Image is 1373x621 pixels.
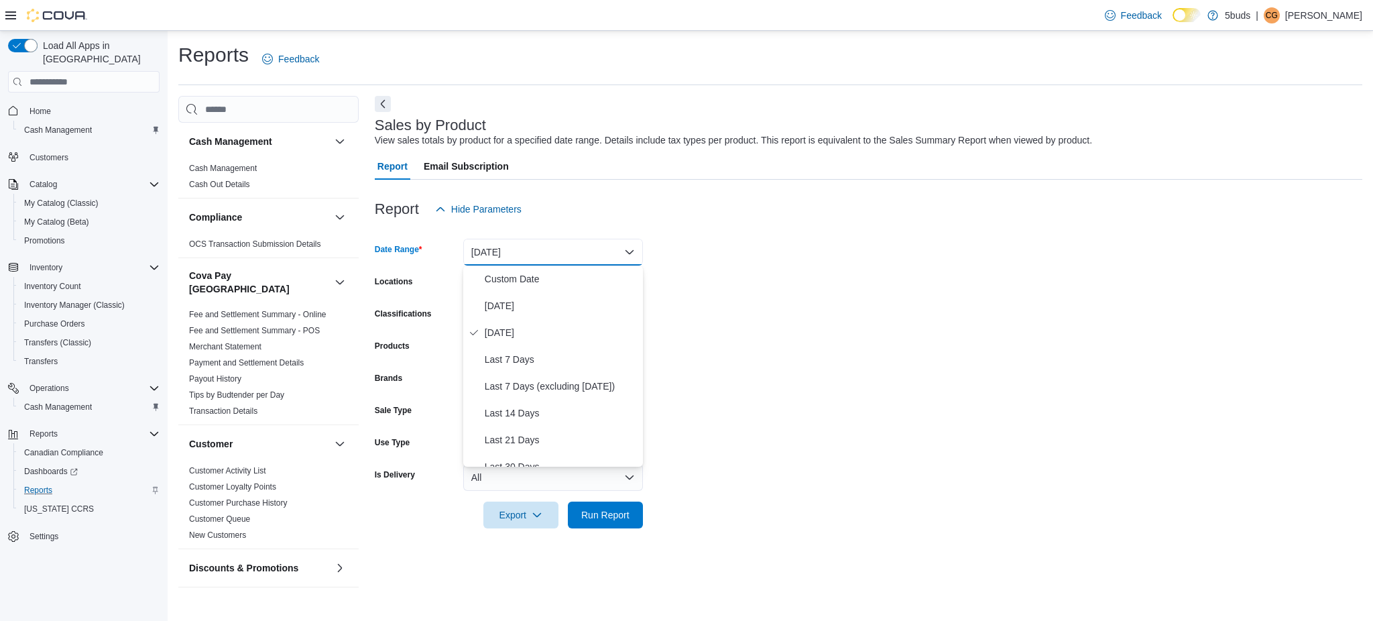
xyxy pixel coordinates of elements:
[189,482,276,492] a: Customer Loyalty Points
[19,214,95,230] a: My Catalog (Beta)
[24,176,160,192] span: Catalog
[189,482,276,492] span: Customer Loyalty Points
[19,233,70,249] a: Promotions
[375,405,412,416] label: Sale Type
[189,135,272,148] h3: Cash Management
[189,309,326,320] span: Fee and Settlement Summary - Online
[19,335,97,351] a: Transfers (Classic)
[13,277,165,296] button: Inventory Count
[24,125,92,135] span: Cash Management
[332,209,348,225] button: Compliance
[3,425,165,443] button: Reports
[178,306,359,425] div: Cova Pay [GEOGRAPHIC_DATA]
[19,122,97,138] a: Cash Management
[189,180,250,189] a: Cash Out Details
[19,399,160,415] span: Cash Management
[24,102,160,119] span: Home
[13,333,165,352] button: Transfers (Classic)
[29,383,69,394] span: Operations
[189,164,257,173] a: Cash Management
[3,526,165,546] button: Settings
[13,194,165,213] button: My Catalog (Classic)
[189,498,288,508] a: Customer Purchase History
[24,528,64,545] a: Settings
[3,258,165,277] button: Inventory
[29,106,51,117] span: Home
[19,463,160,479] span: Dashboards
[19,463,83,479] a: Dashboards
[19,297,130,313] a: Inventory Manager (Classic)
[24,380,74,396] button: Operations
[13,398,165,416] button: Cash Management
[19,482,160,498] span: Reports
[1099,2,1167,29] a: Feedback
[29,262,62,273] span: Inventory
[24,149,160,166] span: Customers
[375,96,391,112] button: Next
[24,426,160,442] span: Reports
[430,196,527,223] button: Hide Parameters
[8,95,160,581] nav: Complex example
[19,445,160,461] span: Canadian Compliance
[19,297,160,313] span: Inventory Manager (Classic)
[13,443,165,462] button: Canadian Compliance
[189,437,329,451] button: Customer
[3,175,165,194] button: Catalog
[13,296,165,315] button: Inventory Manager (Classic)
[29,179,57,190] span: Catalog
[13,213,165,231] button: My Catalog (Beta)
[485,459,638,475] span: Last 30 Days
[483,502,558,528] button: Export
[485,432,638,448] span: Last 21 Days
[189,357,304,368] span: Payment and Settlement Details
[1264,7,1280,23] div: Cheyanne Gauthier
[375,341,410,351] label: Products
[19,316,160,332] span: Purchase Orders
[375,469,415,480] label: Is Delivery
[189,514,250,524] a: Customer Queue
[375,276,413,287] label: Locations
[375,244,422,255] label: Date Range
[3,101,165,120] button: Home
[568,502,643,528] button: Run Report
[19,501,160,517] span: Washington CCRS
[19,195,160,211] span: My Catalog (Classic)
[189,466,266,475] a: Customer Activity List
[189,326,320,335] a: Fee and Settlement Summary - POS
[24,319,85,329] span: Purchase Orders
[189,437,233,451] h3: Customer
[278,52,319,66] span: Feedback
[189,374,241,384] a: Payout History
[19,195,104,211] a: My Catalog (Classic)
[375,201,419,217] h3: Report
[178,236,359,258] div: Compliance
[485,325,638,341] span: [DATE]
[13,481,165,500] button: Reports
[485,351,638,368] span: Last 7 Days
[29,531,58,542] span: Settings
[1285,7,1362,23] p: [PERSON_NAME]
[13,500,165,518] button: [US_STATE] CCRS
[375,308,432,319] label: Classifications
[189,390,284,400] a: Tips by Budtender per Day
[375,133,1092,148] div: View sales totals by product for a specified date range. Details include tax types per product. T...
[19,233,160,249] span: Promotions
[178,463,359,549] div: Customer
[189,179,250,190] span: Cash Out Details
[189,530,246,540] a: New Customers
[332,560,348,576] button: Discounts & Promotions
[24,337,91,348] span: Transfers (Classic)
[189,342,261,351] a: Merchant Statement
[463,464,643,491] button: All
[189,325,320,336] span: Fee and Settlement Summary - POS
[189,374,241,384] span: Payout History
[189,239,321,249] a: OCS Transaction Submission Details
[19,214,160,230] span: My Catalog (Beta)
[375,437,410,448] label: Use Type
[24,485,52,496] span: Reports
[13,231,165,250] button: Promotions
[189,211,242,224] h3: Compliance
[257,46,324,72] a: Feedback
